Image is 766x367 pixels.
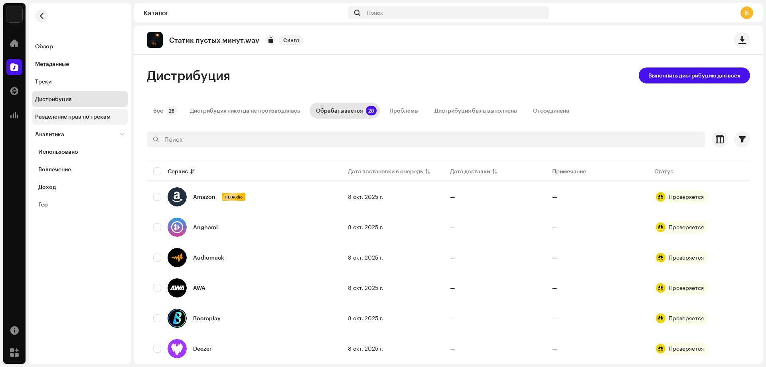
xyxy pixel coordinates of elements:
[169,36,259,44] p: Статик пустых минут.wav
[552,224,557,230] re-a-table-badge: —
[32,91,128,107] re-m-nav-item: Дистрибуция
[193,315,221,321] div: Boomplay
[740,6,753,19] div: Б
[552,285,557,291] re-a-table-badge: —
[153,103,163,119] div: Все
[348,254,383,261] span: 8 окт. 2025 г.
[348,284,383,291] span: 8 окт. 2025 г.
[35,43,53,50] div: Обзор
[35,61,69,67] div: Метаданные
[38,184,56,190] div: Доход
[223,194,245,200] span: HD Audio
[434,103,517,119] div: Дистрибуция была выполнена
[168,167,188,175] div: Сервис
[147,131,705,147] input: Поиск
[32,38,128,54] re-m-nav-item: Обзор
[450,284,455,291] span: —
[348,167,423,175] div: Дата постановки в очередь
[193,194,215,200] div: Amazon
[348,193,383,200] span: 8 окт. 2025 г.
[32,56,128,72] re-m-nav-item: Метаданные
[648,67,740,83] span: Выполнить дистрибуцию для всех
[367,10,383,16] span: Поиск
[669,224,704,230] div: Проверяется
[190,103,300,119] div: Дистрибуция никогда не производилась
[32,161,128,177] re-m-nav-item: Вовлечение
[38,149,78,155] div: Использовано
[389,103,419,119] div: Проблемы
[316,103,363,119] div: Обрабатывается
[669,255,704,260] div: Проверяется
[147,32,163,48] img: 7e528d12-92f8-4b01-a70e-81d3323cb946
[450,254,455,261] span: —
[669,346,704,351] div: Проверяется
[35,96,71,102] div: Дистрибуция
[348,345,383,352] span: 8 окт. 2025 г.
[450,315,455,321] span: —
[147,67,230,83] span: Дистрибуция
[193,255,224,260] div: Audiomack
[144,10,345,16] div: Каталог
[533,103,569,119] div: Отсоединена
[193,224,218,230] div: Anghami
[32,126,128,212] re-m-nav-dropdown: Аналитика
[35,78,51,85] div: Треки
[552,346,557,351] re-a-table-badge: —
[348,315,383,321] span: 8 окт. 2025 г.
[38,166,71,173] div: Вовлечение
[35,113,111,120] div: Разделение прав по трекам
[552,194,557,200] re-a-table-badge: —
[552,315,557,321] re-a-table-badge: —
[32,73,128,89] re-m-nav-item: Треки
[669,194,704,200] div: Проверяется
[193,346,212,351] div: Deezer
[32,109,128,125] re-m-nav-item: Разделение прав по трекам
[450,345,455,352] span: —
[450,167,490,175] div: Дата доставки
[193,285,205,291] div: AWA
[6,6,22,22] img: 33004b37-325d-4a8b-b51f-c12e9b964943
[32,144,128,160] re-m-nav-item: Использовано
[166,106,177,115] p-badge: 28
[450,224,455,230] span: —
[669,285,704,291] div: Проверяется
[348,224,383,230] span: 8 окт. 2025 г.
[38,201,48,208] div: Гео
[669,315,704,321] div: Проверяется
[32,196,128,212] re-m-nav-item: Гео
[639,67,750,83] button: Выполнить дистрибуцию для всех
[35,131,64,137] div: Аналитика
[278,35,304,45] span: Сингл
[450,193,455,200] span: —
[366,106,377,115] p-badge: 28
[552,255,557,260] re-a-table-badge: —
[32,179,128,195] re-m-nav-item: Доход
